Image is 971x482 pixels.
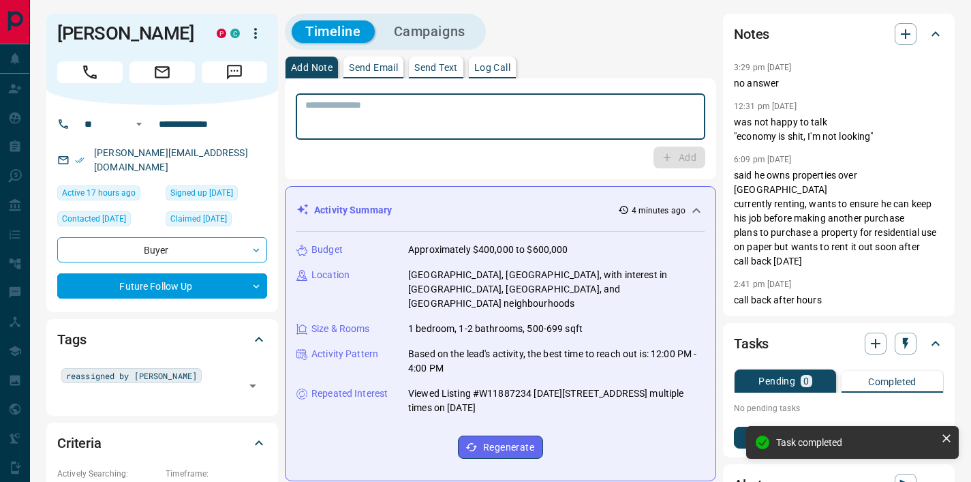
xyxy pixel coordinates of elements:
p: Repeated Interest [311,387,388,401]
button: Regenerate [458,436,543,459]
span: Contacted [DATE] [62,212,126,226]
p: Viewed Listing #W11887234 [DATE][STREET_ADDRESS] multiple times on [DATE] [408,387,705,415]
div: Thu Jan 23 2025 [166,211,267,230]
button: Timeline [292,20,375,43]
h1: [PERSON_NAME] [57,22,196,44]
div: Activity Summary4 minutes ago [296,198,705,223]
p: Actively Searching: [57,468,159,480]
span: Email [129,61,195,83]
div: Sat Sep 05 2020 [57,211,159,230]
p: 1 bedroom, 1-2 bathrooms, 500-699 sqft [408,322,583,336]
p: No pending tasks [734,398,944,419]
div: Mon Sep 15 2025 [57,185,159,205]
div: property.ca [217,29,226,38]
p: Size & Rooms [311,322,370,336]
div: condos.ca [230,29,240,38]
p: Location [311,268,350,282]
p: Based on the lead's activity, the best time to reach out is: 12:00 PM - 4:00 PM [408,347,705,376]
p: 12:31 pm [DATE] [734,102,797,111]
p: [GEOGRAPHIC_DATA], [GEOGRAPHIC_DATA], with interest in [GEOGRAPHIC_DATA], [GEOGRAPHIC_DATA], and ... [408,268,705,311]
h2: Notes [734,23,769,45]
span: Message [202,61,267,83]
p: Send Text [414,63,458,72]
p: no answer [734,76,944,91]
p: said he owns properties over [GEOGRAPHIC_DATA] currently renting, wants to ensure he can keep his... [734,168,944,269]
span: Claimed [DATE] [170,212,227,226]
h2: Criteria [57,432,102,454]
p: Activity Summary [314,203,392,217]
p: Send Email [349,63,398,72]
span: Active 17 hours ago [62,186,136,200]
svg: Email Verified [75,155,84,165]
div: Notes [734,18,944,50]
p: 6:09 pm [DATE] [734,155,792,164]
p: Completed [868,377,916,387]
h2: Tags [57,329,86,350]
button: Campaigns [380,20,479,43]
div: Thu May 02 2019 [166,185,267,205]
div: Future Follow Up [57,273,267,299]
p: was not happy to talk "economy is shit, I'm not looking" [734,115,944,144]
p: Approximately $400,000 to $600,000 [408,243,568,257]
p: 4 minutes ago [632,205,685,217]
p: Add Note [291,63,333,72]
p: 0 [803,376,809,386]
span: reassigned by [PERSON_NAME] [66,369,197,382]
div: Task completed [776,437,936,448]
a: [PERSON_NAME][EMAIL_ADDRESS][DOMAIN_NAME] [94,147,248,172]
div: Tasks [734,327,944,360]
p: 2:41 pm [DATE] [734,280,792,289]
button: Open [131,116,147,132]
button: New Task [734,427,944,449]
p: Pending [758,376,795,386]
p: 3:29 pm [DATE] [734,63,792,72]
div: Criteria [57,427,267,460]
p: Timeframe: [166,468,267,480]
p: Activity Pattern [311,347,378,361]
p: call back after hours [734,293,944,307]
span: Call [57,61,123,83]
p: Budget [311,243,343,257]
p: Log Call [474,63,510,72]
div: Buyer [57,237,267,262]
h2: Tasks [734,333,769,355]
div: Tags [57,323,267,356]
span: Signed up [DATE] [170,186,233,200]
button: Open [243,376,262,395]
